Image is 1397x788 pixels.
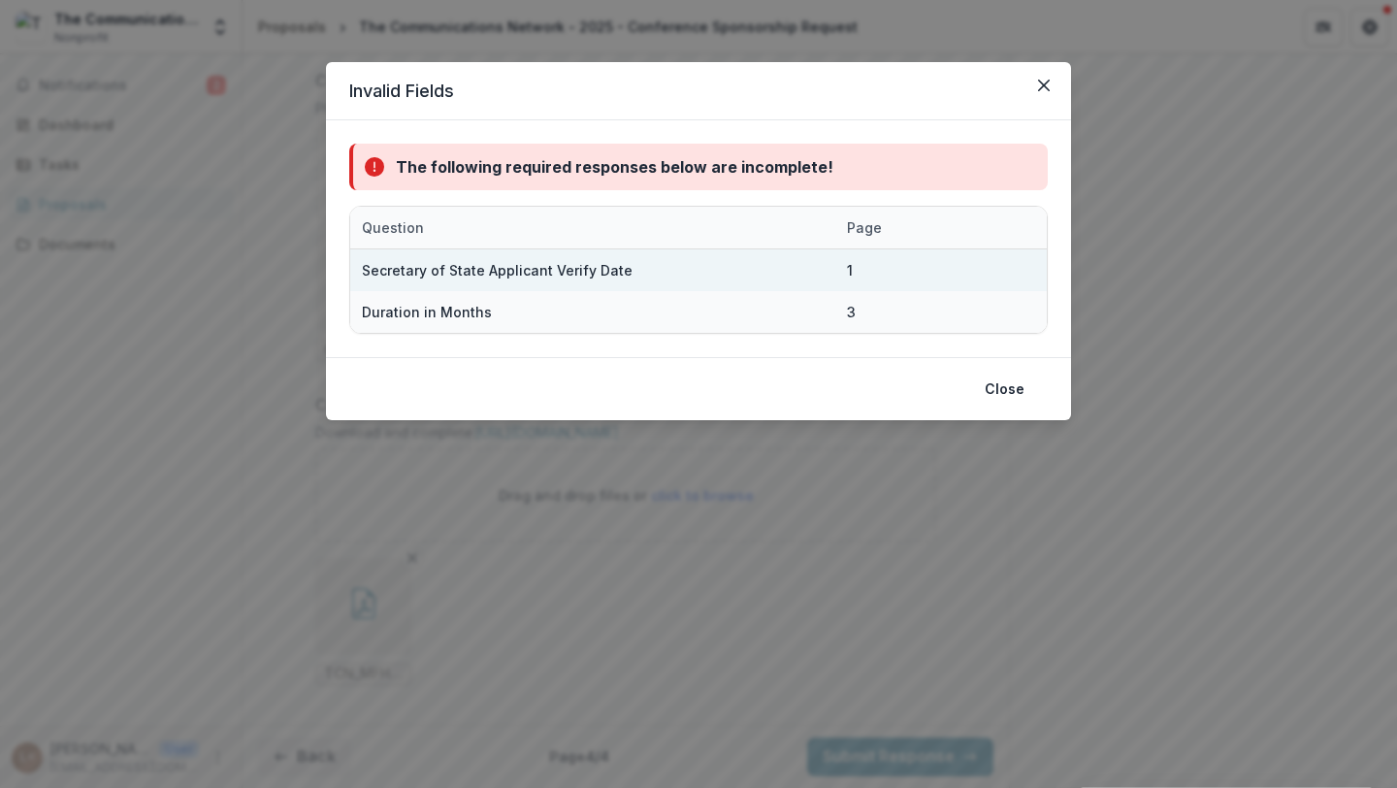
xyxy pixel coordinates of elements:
div: 1 [847,260,853,280]
button: Close [973,374,1036,405]
div: Question [350,207,835,248]
div: Duration in Months [362,302,492,322]
div: Page [835,207,932,248]
div: 3 [847,302,856,322]
div: Page [835,217,893,238]
div: Secretary of State Applicant Verify Date [362,260,633,280]
div: The following required responses below are incomplete! [396,155,833,179]
div: Question [350,217,436,238]
button: Close [1028,70,1059,101]
header: Invalid Fields [326,62,1071,120]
